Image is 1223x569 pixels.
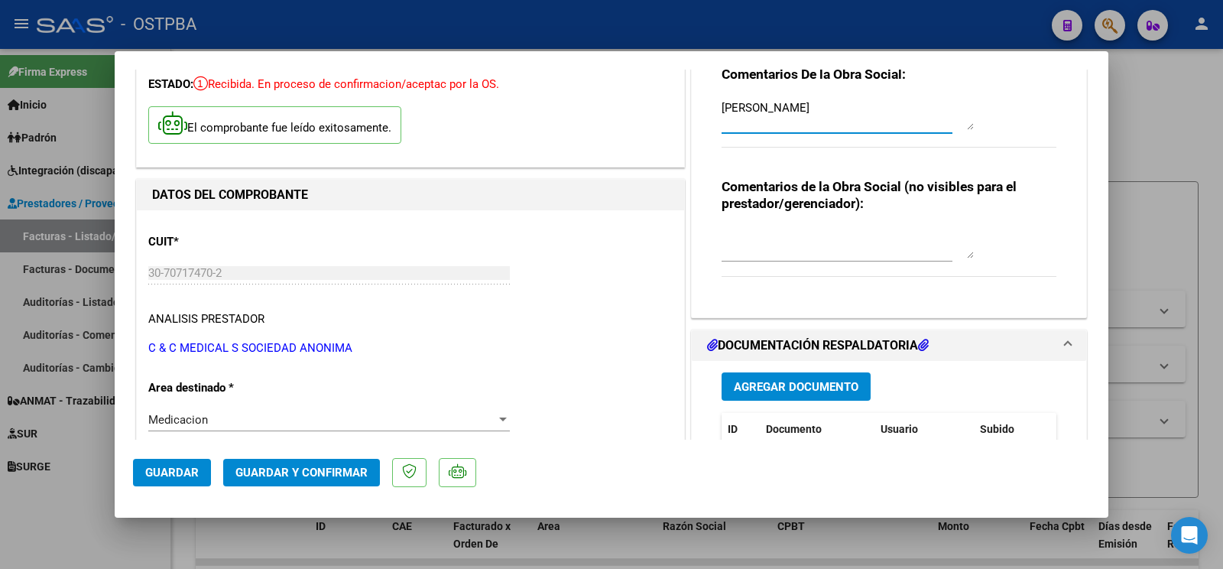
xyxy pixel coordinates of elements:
[148,379,306,397] p: Area destinado *
[728,423,738,435] span: ID
[692,41,1086,317] div: COMENTARIOS
[148,311,264,328] div: ANALISIS PRESTADOR
[148,106,401,144] p: El comprobante fue leído exitosamente.
[148,233,306,251] p: CUIT
[974,413,1050,446] datatable-header-cell: Subido
[760,413,874,446] datatable-header-cell: Documento
[722,413,760,446] datatable-header-cell: ID
[223,459,380,486] button: Guardar y Confirmar
[766,423,822,435] span: Documento
[692,330,1086,361] mat-expansion-panel-header: DOCUMENTACIÓN RESPALDATORIA
[722,179,1017,211] strong: Comentarios de la Obra Social (no visibles para el prestador/gerenciador):
[722,372,871,401] button: Agregar Documento
[148,413,208,427] span: Medicacion
[881,423,918,435] span: Usuario
[193,77,499,91] span: Recibida. En proceso de confirmacion/aceptac por la OS.
[722,67,906,82] strong: Comentarios De la Obra Social:
[734,380,858,394] span: Agregar Documento
[152,187,308,202] strong: DATOS DEL COMPROBANTE
[235,466,368,480] span: Guardar y Confirmar
[980,423,1014,435] span: Subido
[148,77,193,91] span: ESTADO:
[133,459,211,486] button: Guardar
[874,413,974,446] datatable-header-cell: Usuario
[707,337,929,355] h1: DOCUMENTACIÓN RESPALDATORIA
[148,340,673,357] p: C & C MEDICAL S SOCIEDAD ANONIMA
[145,466,199,480] span: Guardar
[1171,517,1208,554] div: Open Intercom Messenger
